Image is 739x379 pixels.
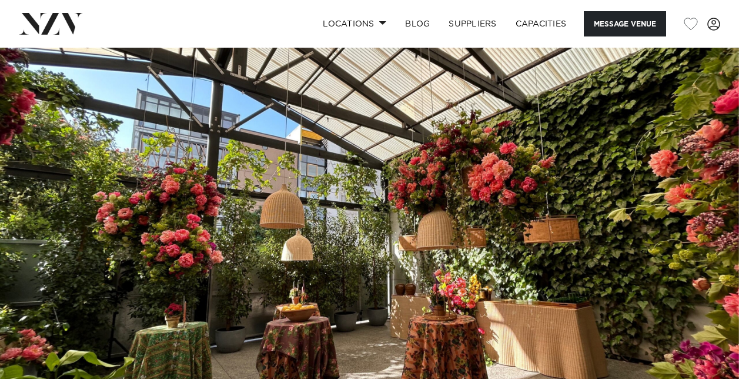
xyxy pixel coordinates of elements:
button: Message Venue [584,11,666,36]
img: nzv-logo.png [19,13,83,34]
a: BLOG [396,11,439,36]
a: Locations [313,11,396,36]
a: SUPPLIERS [439,11,506,36]
a: Capacities [506,11,576,36]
